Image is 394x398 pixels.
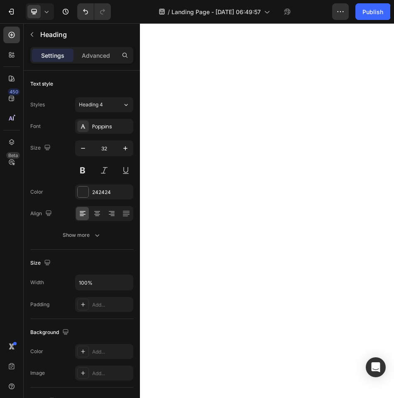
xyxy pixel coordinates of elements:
[140,23,394,398] iframe: Design area
[92,370,131,377] div: Add...
[30,188,43,196] div: Color
[30,101,45,108] div: Styles
[63,231,101,239] div: Show more
[30,208,54,219] div: Align
[92,123,131,130] div: Poppins
[355,3,390,20] button: Publish
[30,279,44,286] div: Width
[8,88,20,95] div: 450
[6,152,20,159] div: Beta
[171,7,261,16] span: Landing Page - [DATE] 06:49:57
[92,189,131,196] div: 242424
[30,258,52,269] div: Size
[30,228,133,243] button: Show more
[77,3,111,20] div: Undo/Redo
[75,97,133,112] button: Heading 4
[30,348,43,355] div: Color
[366,357,386,377] div: Open Intercom Messenger
[92,301,131,309] div: Add...
[92,348,131,356] div: Add...
[30,142,52,154] div: Size
[41,51,64,60] p: Settings
[30,327,71,338] div: Background
[168,7,170,16] span: /
[76,275,133,290] input: Auto
[362,7,383,16] div: Publish
[79,101,103,108] span: Heading 4
[82,51,110,60] p: Advanced
[40,29,130,39] p: Heading
[30,80,53,88] div: Text style
[30,123,41,130] div: Font
[30,301,49,308] div: Padding
[30,369,45,377] div: Image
